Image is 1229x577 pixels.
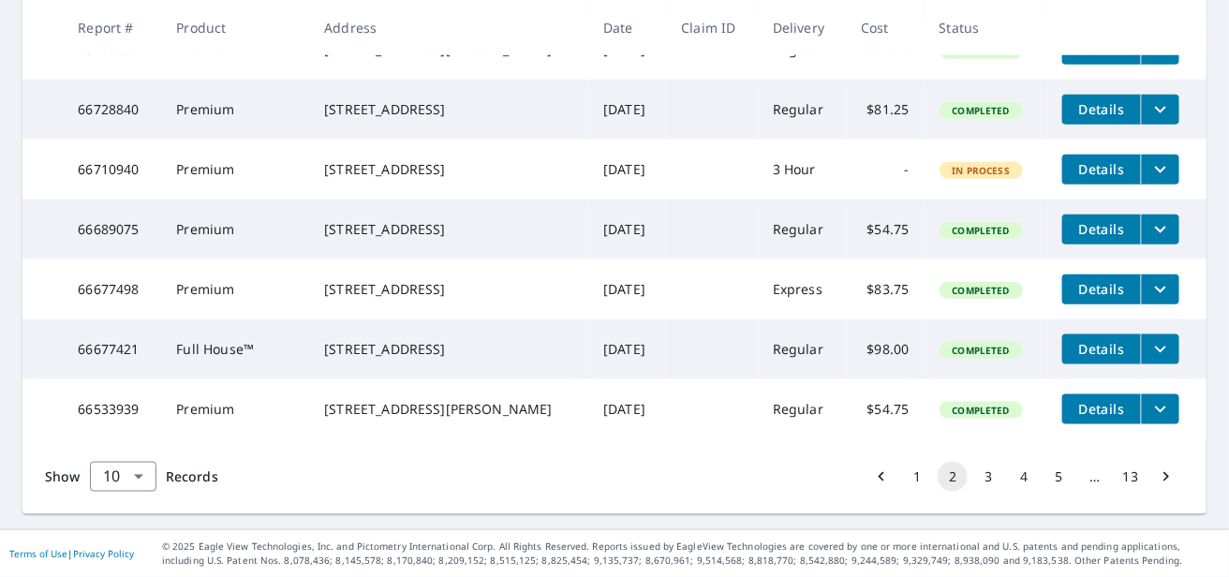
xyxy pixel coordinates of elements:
[1141,215,1179,244] button: filesDropdownBtn-66689075
[846,319,924,379] td: $98.00
[941,224,1021,237] span: Completed
[1074,400,1130,418] span: Details
[588,379,666,439] td: [DATE]
[1141,394,1179,424] button: filesDropdownBtn-66533939
[846,80,924,140] td: $81.25
[1074,280,1130,298] span: Details
[758,80,846,140] td: Regular
[941,104,1021,117] span: Completed
[1062,155,1141,185] button: detailsBtn-66710940
[161,140,309,200] td: Premium
[63,140,161,200] td: 66710940
[9,548,134,559] p: |
[9,547,67,560] a: Terms of Use
[1080,467,1110,486] div: …
[1074,340,1130,358] span: Details
[1009,462,1039,492] button: Go to page 4
[1116,462,1146,492] button: Go to page 13
[938,462,968,492] button: page 2
[161,379,309,439] td: Premium
[324,100,573,119] div: [STREET_ADDRESS]
[758,319,846,379] td: Regular
[1062,394,1141,424] button: detailsBtn-66533939
[846,259,924,319] td: $83.75
[941,344,1021,357] span: Completed
[1062,95,1141,125] button: detailsBtn-66728840
[63,319,161,379] td: 66677421
[758,200,846,259] td: Regular
[161,259,309,319] td: Premium
[1151,462,1181,492] button: Go to next page
[324,160,573,179] div: [STREET_ADDRESS]
[90,462,156,492] div: Show 10 records
[162,540,1220,568] p: © 2025 Eagle View Technologies, Inc. and Pictometry International Corp. All Rights Reserved. Repo...
[588,140,666,200] td: [DATE]
[1074,220,1130,238] span: Details
[941,284,1021,297] span: Completed
[63,200,161,259] td: 66689075
[902,462,932,492] button: Go to page 1
[758,379,846,439] td: Regular
[973,462,1003,492] button: Go to page 3
[324,400,573,419] div: [STREET_ADDRESS][PERSON_NAME]
[161,80,309,140] td: Premium
[846,140,924,200] td: -
[588,259,666,319] td: [DATE]
[1062,215,1141,244] button: detailsBtn-66689075
[846,379,924,439] td: $54.75
[1074,160,1130,178] span: Details
[846,200,924,259] td: $54.75
[63,379,161,439] td: 66533939
[941,164,1022,177] span: In Process
[1141,95,1179,125] button: filesDropdownBtn-66728840
[45,467,81,485] span: Show
[161,200,309,259] td: Premium
[324,280,573,299] div: [STREET_ADDRESS]
[758,259,846,319] td: Express
[1141,155,1179,185] button: filesDropdownBtn-66710940
[1062,274,1141,304] button: detailsBtn-66677498
[166,467,218,485] span: Records
[324,220,573,239] div: [STREET_ADDRESS]
[1062,334,1141,364] button: detailsBtn-66677421
[1044,462,1074,492] button: Go to page 5
[161,319,309,379] td: Full House™
[588,80,666,140] td: [DATE]
[90,451,156,503] div: 10
[1141,274,1179,304] button: filesDropdownBtn-66677498
[73,547,134,560] a: Privacy Policy
[758,140,846,200] td: 3 Hour
[63,259,161,319] td: 66677498
[864,462,1184,492] nav: pagination navigation
[63,80,161,140] td: 66728840
[941,404,1021,417] span: Completed
[1074,100,1130,118] span: Details
[324,340,573,359] div: [STREET_ADDRESS]
[588,200,666,259] td: [DATE]
[1141,334,1179,364] button: filesDropdownBtn-66677421
[588,319,666,379] td: [DATE]
[866,462,896,492] button: Go to previous page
